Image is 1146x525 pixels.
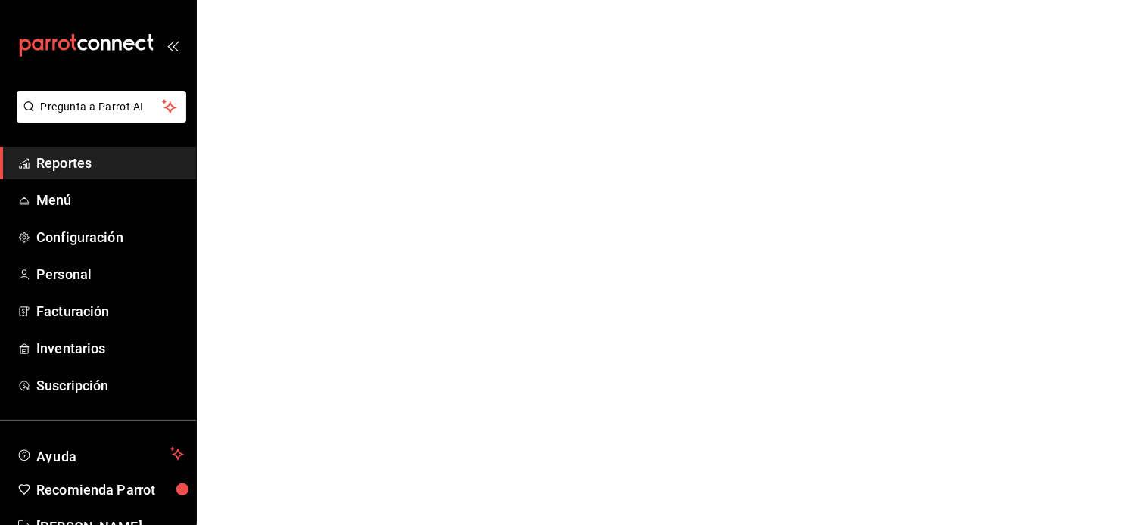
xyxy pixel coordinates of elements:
span: Pregunta a Parrot AI [41,99,163,115]
font: Configuración [36,229,123,245]
font: Personal [36,266,92,282]
button: open_drawer_menu [167,39,179,51]
font: Recomienda Parrot [36,482,155,498]
font: Suscripción [36,377,108,393]
span: Ayuda [36,445,164,463]
font: Facturación [36,303,109,319]
button: Pregunta a Parrot AI [17,91,186,123]
font: Reportes [36,155,92,171]
a: Pregunta a Parrot AI [11,110,186,126]
font: Menú [36,192,72,208]
font: Inventarios [36,340,105,356]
